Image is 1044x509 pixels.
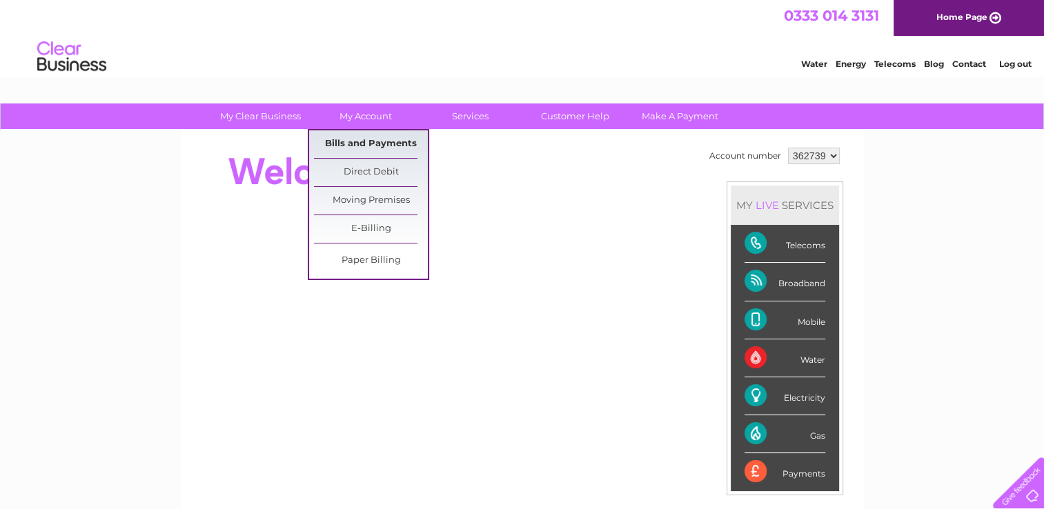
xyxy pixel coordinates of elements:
div: Clear Business is a trading name of Verastar Limited (registered in [GEOGRAPHIC_DATA] No. 3667643... [197,8,849,67]
a: Direct Debit [314,159,428,186]
a: Log out [998,59,1031,69]
td: Account number [706,144,785,168]
div: Payments [745,453,825,490]
div: Telecoms [745,225,825,263]
div: MY SERVICES [731,186,839,225]
a: Contact [952,59,986,69]
a: 0333 014 3131 [784,7,879,24]
a: Energy [836,59,866,69]
div: Gas [745,415,825,453]
div: LIVE [753,199,782,212]
div: Broadband [745,263,825,301]
a: My Account [308,103,422,129]
img: logo.png [37,36,107,78]
div: Water [745,339,825,377]
a: Telecoms [874,59,916,69]
a: Bills and Payments [314,130,428,158]
a: My Clear Business [204,103,317,129]
a: Moving Premises [314,187,428,214]
a: Customer Help [518,103,632,129]
a: Paper Billing [314,247,428,275]
a: E-Billing [314,215,428,243]
a: Water [801,59,827,69]
div: Electricity [745,377,825,415]
a: Blog [924,59,944,69]
a: Services [413,103,527,129]
a: Make A Payment [623,103,737,129]
div: Mobile [745,301,825,339]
